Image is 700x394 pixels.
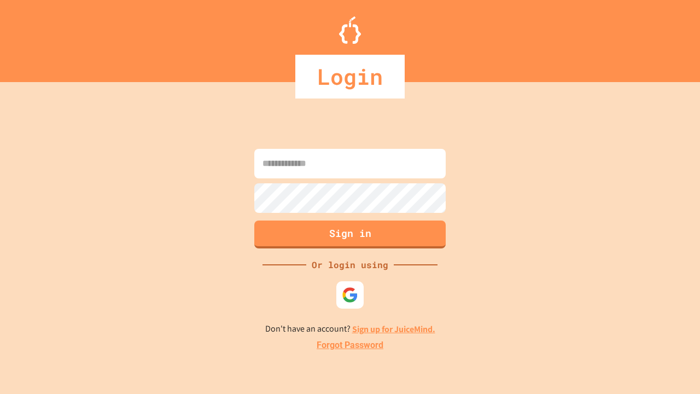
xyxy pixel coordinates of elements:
[352,323,435,335] a: Sign up for JuiceMind.
[265,322,435,336] p: Don't have an account?
[295,55,405,99] div: Login
[306,258,394,271] div: Or login using
[317,339,383,352] a: Forgot Password
[342,287,358,303] img: google-icon.svg
[339,16,361,44] img: Logo.svg
[254,221,446,248] button: Sign in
